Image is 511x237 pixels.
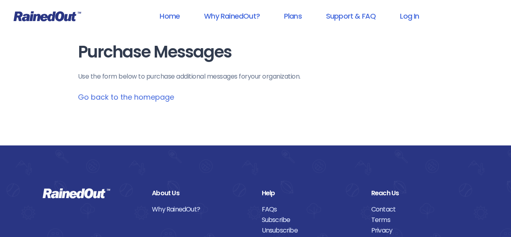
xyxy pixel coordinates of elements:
a: FAQs [262,204,359,215]
a: Unsubscribe [262,225,359,236]
h1: Purchase Messages [78,43,433,61]
a: Go back to the homepage [78,92,174,102]
a: Terms [371,215,469,225]
div: Reach Us [371,188,469,199]
a: Subscribe [262,215,359,225]
a: Why RainedOut? [193,7,270,25]
a: Privacy [371,225,469,236]
a: Contact [371,204,469,215]
div: Help [262,188,359,199]
p: Use the form below to purchase additional messages for your organization . [78,72,433,81]
div: About Us [152,188,249,199]
a: Home [149,7,190,25]
a: Why RainedOut? [152,204,249,215]
a: Plans [273,7,312,25]
a: Support & FAQ [315,7,386,25]
a: Log In [389,7,429,25]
